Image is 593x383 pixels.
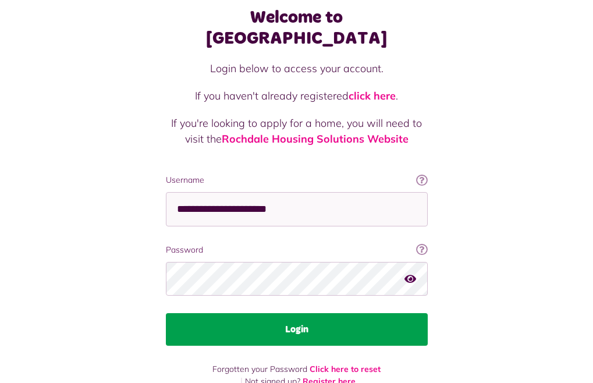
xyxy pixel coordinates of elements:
p: If you're looking to apply for a home, you will need to visit the [166,115,428,147]
h1: Welcome to [GEOGRAPHIC_DATA] [166,7,428,49]
label: Username [166,174,428,186]
a: Click here to reset [310,364,381,374]
button: Login [166,313,428,346]
p: If you haven't already registered . [166,88,428,104]
label: Password [166,244,428,256]
span: Forgotten your Password [212,364,307,374]
a: click here [349,89,396,102]
a: Rochdale Housing Solutions Website [222,132,409,146]
p: Login below to access your account. [166,61,428,76]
